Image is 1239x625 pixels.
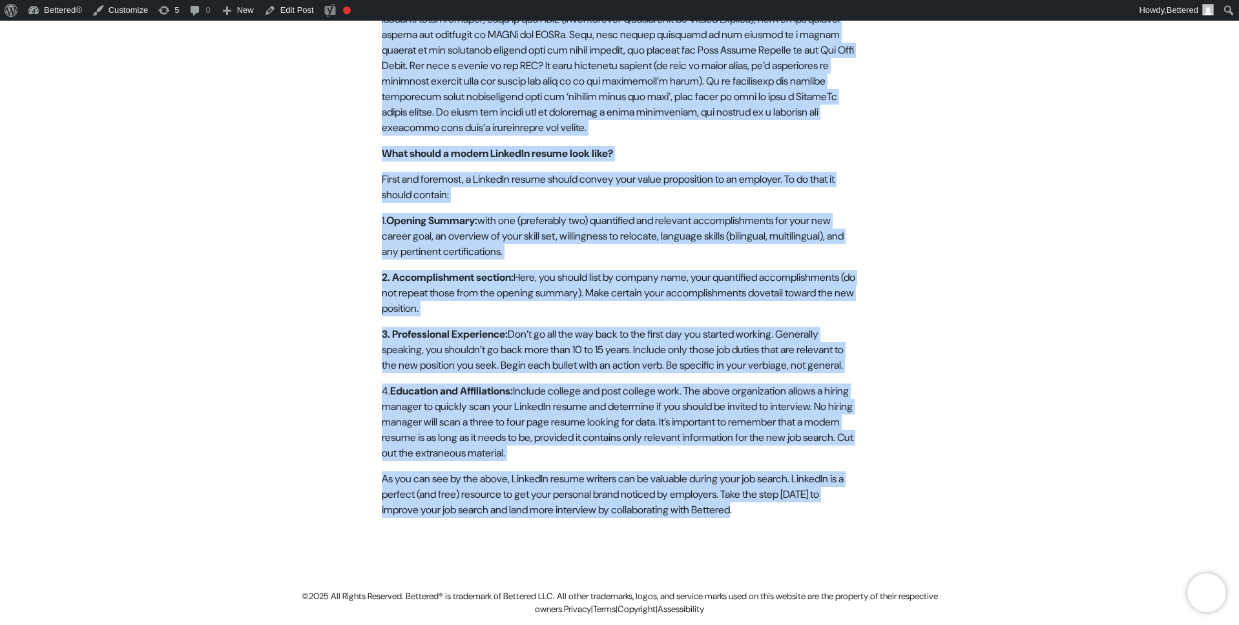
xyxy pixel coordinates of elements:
[593,602,616,613] a: Terms
[382,133,857,164] p: First and foremost, a LinkedIn resume should convey your value proposition to an employer. To do ...
[382,108,613,121] strong: What should a modern LinkedIn resume look like?
[386,175,477,189] strong: Opening Summary:
[390,345,513,359] strong: Education and Affiliations:
[382,232,514,245] strong: 2. Accomplishment section:
[382,174,857,221] p: 1. with one (preferably two) quantified and relevant accomplishments for your new career goal, an...
[382,231,857,278] p: Here, you should list by company name, your quantified accomplishments (do not repeat those from ...
[618,602,656,613] a: Copyright
[382,433,857,479] p: As you can see by the above, LinkedIn resume writers can be valuable during your job search. Link...
[259,589,980,615] p: ©2025 All Rights Reserved. Bettered® is trademark of Bettered LLC. All other trademarks, logos, a...
[1187,573,1226,612] iframe: Brevo live chat
[658,602,704,613] a: Assessibility
[382,345,857,422] p: 4. Include college and post college work. The above organization allows a hiring manager to quick...
[382,289,508,302] strong: 3. Professional Experience:
[343,6,351,14] div: Focus keyphrase not set
[564,602,591,613] a: Privacy
[1167,5,1198,15] span: Bettered
[382,288,857,334] p: Don’t go all the way back to the first day you started working. Generally speaking, you shouldn’t...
